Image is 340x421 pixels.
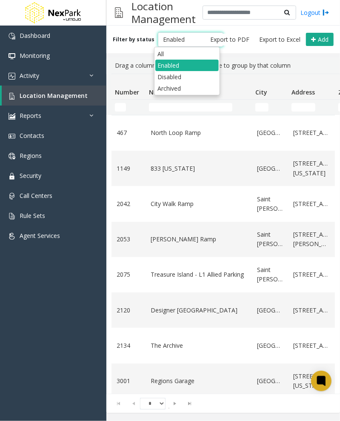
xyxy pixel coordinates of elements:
[115,88,139,96] span: Number
[149,88,167,96] span: Name
[20,192,52,200] span: Call Centers
[257,341,283,350] a: [GEOGRAPHIC_DATA]
[151,270,247,279] a: Treasure Island - L1 Allied Parking
[9,93,15,100] img: 'icon'
[257,164,283,173] a: [GEOGRAPHIC_DATA]
[115,103,126,112] input: Number Filter
[117,199,140,209] a: 2042
[113,36,154,43] label: Filter by status
[20,232,60,240] span: Agent Services
[207,34,253,46] button: Export to PDF
[20,172,41,180] span: Security
[257,265,283,284] a: Saint [PERSON_NAME]
[291,103,315,112] input: Address Filter
[288,100,335,115] td: Address Filter
[155,83,219,94] li: Archived
[111,100,146,115] td: Number Filter
[257,376,283,386] a: [GEOGRAPHIC_DATA]
[210,35,249,44] span: Export to PDF
[20,72,39,80] span: Activity
[20,212,45,220] span: Rule Sets
[155,60,219,71] li: Enabled
[9,73,15,80] img: 'icon'
[146,100,252,115] td: Name Filter
[166,398,181,410] span: Go to the next page
[257,128,283,137] a: [GEOGRAPHIC_DATA]
[9,53,15,60] img: 'icon'
[257,230,283,249] a: Saint [PERSON_NAME]
[20,132,44,140] span: Contacts
[318,35,329,43] span: Add
[181,398,196,410] span: Go to the last page
[117,376,140,386] a: 3001
[151,164,247,173] a: 833 [US_STATE]
[256,34,304,46] button: Export to Excel
[9,193,15,200] img: 'icon'
[9,113,15,120] img: 'icon'
[9,213,15,220] img: 'icon'
[151,128,247,137] a: North Loop Ramp
[259,35,300,44] span: Export to Excel
[183,400,197,407] span: Go to the last page
[117,235,140,244] a: 2053
[257,306,283,315] a: [GEOGRAPHIC_DATA]
[293,159,330,178] a: [STREET_ADDRESS][US_STATE]
[117,164,140,173] a: 1149
[293,199,330,209] a: [STREET_ADDRESS]
[293,230,330,249] a: [STREET_ADDRESS][PERSON_NAME]
[155,48,219,60] li: All
[117,128,140,137] a: 467
[300,8,329,17] a: Logout
[151,376,247,386] a: Regions Garage
[20,92,88,100] span: Location Management
[158,33,210,46] span: Enabled
[9,153,15,160] img: 'icon'
[9,33,15,40] img: 'icon'
[323,8,329,17] img: logout
[117,270,140,279] a: 2075
[106,74,340,394] div: Data table
[2,86,106,106] a: Location Management
[151,235,247,244] a: [PERSON_NAME] Ramp
[151,341,247,350] a: The Archive
[293,270,330,279] a: [STREET_ADDRESS]
[20,52,50,60] span: Monitoring
[168,400,183,407] span: Go to the next page
[111,57,335,74] div: Drag a column header and drop it here to group by that column
[293,128,330,137] a: [STREET_ADDRESS]
[9,173,15,180] img: 'icon'
[306,33,334,46] button: Add
[20,152,42,160] span: Regions
[151,306,247,315] a: Designer [GEOGRAPHIC_DATA]
[9,133,15,140] img: 'icon'
[293,372,330,391] a: [STREET_ADDRESS][US_STATE]
[291,88,315,96] span: Address
[255,88,267,96] span: City
[20,112,41,120] span: Reports
[155,71,219,83] li: Disabled
[117,341,140,350] a: 2134
[149,103,232,112] input: Name Filter
[9,233,15,240] img: 'icon'
[151,199,247,209] a: City Walk Ramp
[20,32,50,40] span: Dashboard
[293,341,330,350] a: [STREET_ADDRESS]
[117,306,140,315] a: 2120
[255,103,269,112] input: City Filter
[257,195,283,214] a: Saint [PERSON_NAME]
[252,100,288,115] td: City Filter
[293,306,330,315] a: [STREET_ADDRESS]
